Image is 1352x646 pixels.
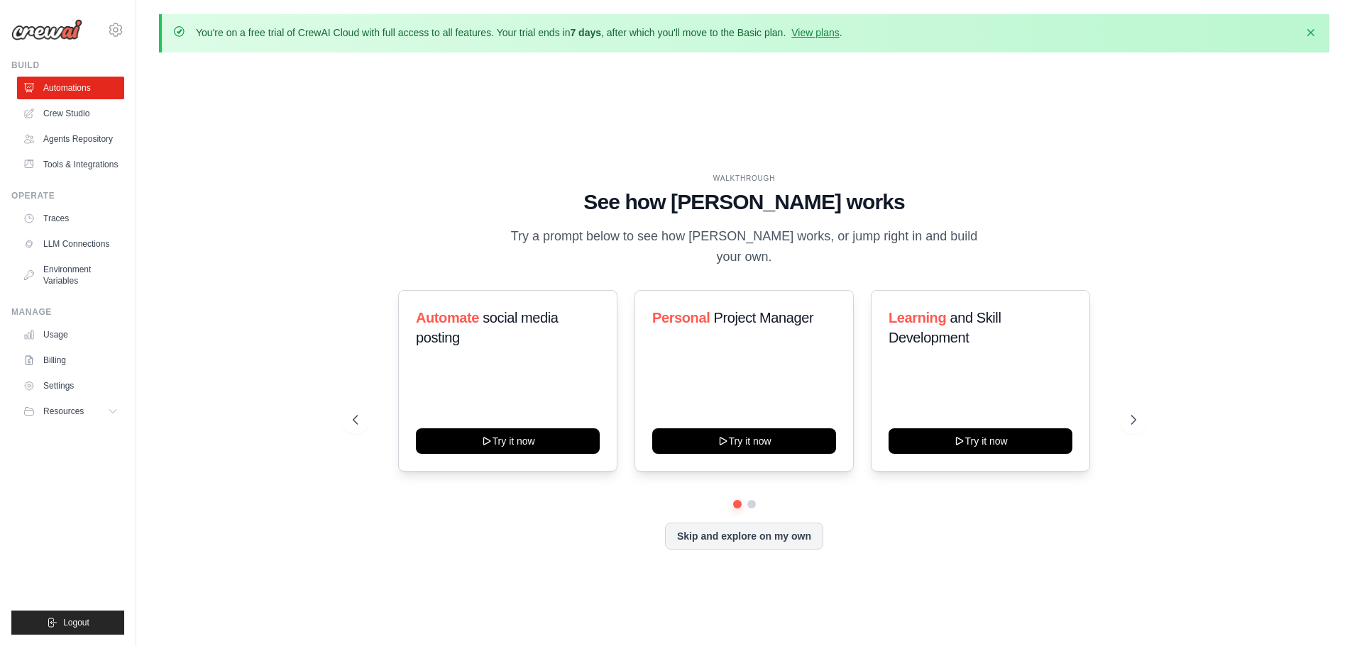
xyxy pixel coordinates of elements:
[17,374,124,397] a: Settings
[416,310,479,325] span: Automate
[11,611,124,635] button: Logout
[17,258,124,292] a: Environment Variables
[652,428,836,454] button: Try it now
[652,310,710,325] span: Personal
[353,173,1136,184] div: WALKTHROUGH
[17,77,124,99] a: Automations
[665,523,823,550] button: Skip and explore on my own
[11,306,124,318] div: Manage
[17,400,124,423] button: Resources
[11,19,82,40] img: Logo
[17,233,124,255] a: LLM Connections
[506,226,983,268] p: Try a prompt below to see how [PERSON_NAME] works, or jump right in and build your own.
[416,310,559,345] span: social media posting
[11,190,124,201] div: Operate
[17,153,124,176] a: Tools & Integrations
[63,617,89,628] span: Logout
[416,428,600,454] button: Try it now
[713,310,813,325] span: Project Manager
[791,27,839,38] a: View plans
[17,207,124,230] a: Traces
[17,323,124,346] a: Usage
[570,27,601,38] strong: 7 days
[17,349,124,372] a: Billing
[889,428,1072,454] button: Try it now
[43,406,84,417] span: Resources
[11,60,124,71] div: Build
[889,310,946,325] span: Learning
[17,102,124,125] a: Crew Studio
[353,189,1136,215] h1: See how [PERSON_NAME] works
[17,128,124,150] a: Agents Repository
[196,26,842,40] p: You're on a free trial of CrewAI Cloud with full access to all features. Your trial ends in , aft...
